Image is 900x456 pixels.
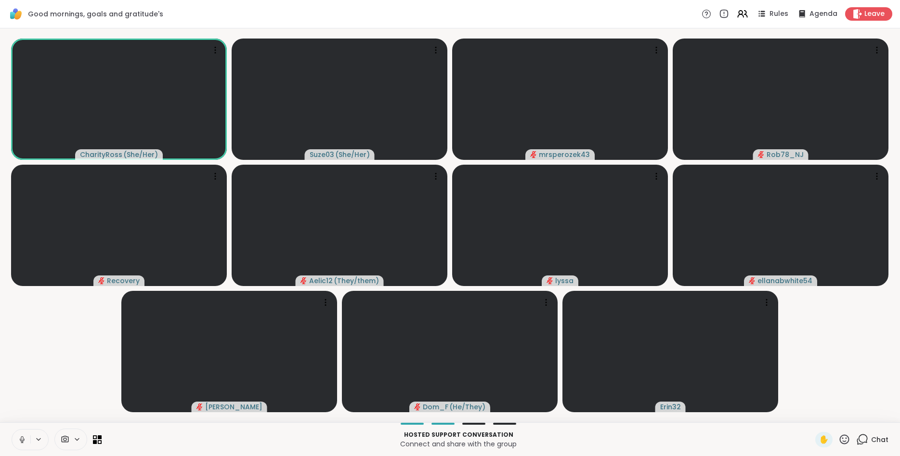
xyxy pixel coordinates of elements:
[449,402,485,412] span: ( He/They )
[539,150,590,159] span: mrsperozek43
[757,276,812,286] span: ellanabwhite54
[530,151,537,158] span: audio-muted
[123,150,158,159] span: ( She/Her )
[310,150,334,159] span: Suze03
[300,277,307,284] span: audio-muted
[107,430,809,439] p: Hosted support conversation
[196,404,203,410] span: audio-muted
[107,276,140,286] span: Recovery
[555,276,574,286] span: lyssa
[749,277,756,284] span: audio-muted
[423,402,448,412] span: Dom_F
[205,402,262,412] span: [PERSON_NAME]
[414,404,421,410] span: audio-muted
[335,150,370,159] span: ( She/Her )
[309,276,333,286] span: Aelic12
[871,435,888,444] span: Chat
[8,6,24,22] img: ShareWell Logomark
[660,402,681,412] span: Erin32
[98,277,105,284] span: audio-muted
[28,9,163,19] span: Good mornings, goals and gratitude's
[770,9,788,19] span: Rules
[767,150,804,159] span: Rob78_NJ
[758,151,765,158] span: audio-muted
[547,277,553,284] span: audio-muted
[809,9,837,19] span: Agenda
[80,150,122,159] span: CharityRoss
[819,434,829,445] span: ✋
[334,276,379,286] span: ( They/them )
[864,9,885,19] span: Leave
[107,439,809,449] p: Connect and share with the group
